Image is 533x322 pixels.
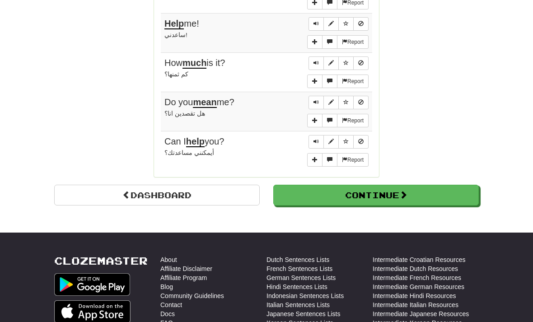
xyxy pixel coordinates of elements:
[373,310,469,319] a: Intermediate Japanese Resources
[353,135,369,149] button: Toggle ignore
[353,96,369,110] button: Toggle ignore
[160,292,224,301] a: Community Guidelines
[266,310,340,319] a: Japanese Sentences Lists
[309,18,369,31] div: Sentence controls
[373,292,456,301] a: Intermediate Hindi Resources
[273,185,479,206] button: Continue
[323,57,339,70] button: Edit sentence
[307,36,323,49] button: Add sentence to collection
[337,36,369,49] button: Report
[160,283,173,292] a: Blog
[54,256,148,267] a: Clozemaster
[164,19,184,30] u: Help
[337,75,369,89] button: Report
[160,301,182,310] a: Contact
[353,18,369,31] button: Toggle ignore
[164,58,225,69] span: How is it?
[164,98,234,108] span: Do you me?
[307,75,369,89] div: More sentence controls
[160,265,212,274] a: Affiliate Disclaimer
[266,256,329,265] a: Dutch Sentences Lists
[373,274,461,283] a: Intermediate French Resources
[164,111,205,117] small: هل تقصدين انا؟
[309,96,369,110] div: Sentence controls
[337,114,369,128] button: Report
[164,150,214,157] small: أيمكنني مساعدتك؟
[307,154,369,167] div: More sentence controls
[373,283,464,292] a: Intermediate German Resources
[309,135,324,149] button: Play sentence audio
[338,57,354,70] button: Toggle favorite
[309,57,369,70] div: Sentence controls
[353,57,369,70] button: Toggle ignore
[54,274,130,296] img: Get it on Google Play
[164,137,224,148] span: Can I you?
[186,137,205,148] u: help
[323,96,339,110] button: Edit sentence
[266,292,344,301] a: Indonesian Sentences Lists
[54,185,260,206] a: Dashboard
[307,36,369,49] div: More sentence controls
[309,135,369,149] div: Sentence controls
[323,135,339,149] button: Edit sentence
[266,283,327,292] a: Hindi Sentences Lists
[307,114,369,128] div: More sentence controls
[266,301,330,310] a: Italian Sentences Lists
[338,96,354,110] button: Toggle favorite
[266,265,332,274] a: French Sentences Lists
[373,301,458,310] a: Intermediate Italian Resources
[307,154,323,167] button: Add sentence to collection
[309,57,324,70] button: Play sentence audio
[373,265,458,274] a: Intermediate Dutch Resources
[164,32,187,39] small: ساعدني!
[338,18,354,31] button: Toggle favorite
[182,58,206,69] u: much
[323,18,339,31] button: Edit sentence
[160,274,207,283] a: Affiliate Program
[160,310,175,319] a: Docs
[309,18,324,31] button: Play sentence audio
[160,256,177,265] a: About
[307,114,323,128] button: Add sentence to collection
[164,71,188,78] small: كم ثمنها؟
[309,96,324,110] button: Play sentence audio
[307,75,323,89] button: Add sentence to collection
[373,256,465,265] a: Intermediate Croatian Resources
[337,154,369,167] button: Report
[164,19,199,30] span: me!
[266,274,336,283] a: German Sentences Lists
[338,135,354,149] button: Toggle favorite
[193,98,216,108] u: mean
